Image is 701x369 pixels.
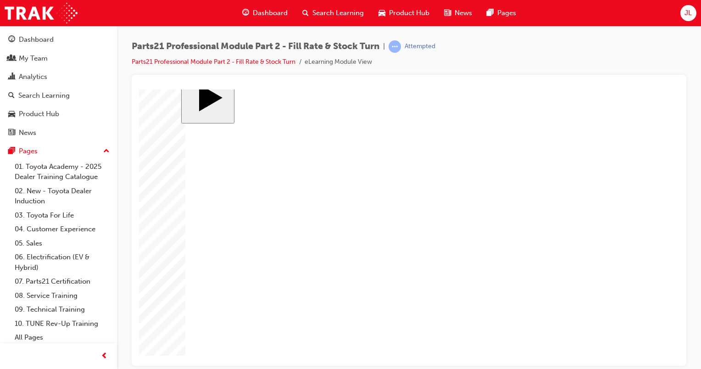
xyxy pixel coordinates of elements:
[5,3,78,23] img: Trak
[101,351,108,362] span: prev-icon
[497,8,516,18] span: Pages
[11,236,113,251] a: 05. Sales
[8,92,15,100] span: search-icon
[11,274,113,289] a: 07. Parts21 Certification
[389,40,401,53] span: learningRecordVerb_ATTEMPT-icon
[8,55,15,63] span: people-icon
[487,7,494,19] span: pages-icon
[305,57,372,67] li: eLearning Module View
[18,90,70,101] div: Search Learning
[132,58,295,66] a: Parts21 Professional Module Part 2 - Fill Rate & Stock Turn
[11,317,113,331] a: 10. TUNE Rev-Up Training
[4,50,113,67] a: My Team
[444,7,451,19] span: news-icon
[4,87,113,104] a: Search Learning
[8,129,15,137] span: news-icon
[371,4,437,22] a: car-iconProduct Hub
[11,250,113,274] a: 06. Electrification (EV & Hybrid)
[4,124,113,141] a: News
[8,36,15,44] span: guage-icon
[684,8,692,18] span: JL
[11,222,113,236] a: 04. Customer Experience
[19,128,36,138] div: News
[378,7,385,19] span: car-icon
[132,41,379,52] span: Parts21 Professional Module Part 2 - Fill Rate & Stock Turn
[312,8,364,18] span: Search Learning
[8,110,15,118] span: car-icon
[11,330,113,345] a: All Pages
[19,34,54,45] div: Dashboard
[295,4,371,22] a: search-iconSearch Learning
[11,289,113,303] a: 08. Service Training
[8,147,15,156] span: pages-icon
[4,68,113,85] a: Analytics
[235,4,295,22] a: guage-iconDashboard
[4,143,113,160] button: Pages
[8,73,15,81] span: chart-icon
[389,8,429,18] span: Product Hub
[455,8,472,18] span: News
[4,31,113,48] a: Dashboard
[680,5,696,21] button: JL
[253,8,288,18] span: Dashboard
[11,160,113,184] a: 01. Toyota Academy - 2025 Dealer Training Catalogue
[19,109,59,119] div: Product Hub
[405,42,435,51] div: Attempted
[19,72,47,82] div: Analytics
[4,29,113,143] button: DashboardMy TeamAnalyticsSearch LearningProduct HubNews
[302,7,309,19] span: search-icon
[11,302,113,317] a: 09. Technical Training
[103,145,110,157] span: up-icon
[242,7,249,19] span: guage-icon
[11,184,113,208] a: 02. New - Toyota Dealer Induction
[19,53,48,64] div: My Team
[4,106,113,123] a: Product Hub
[19,146,38,157] div: Pages
[479,4,523,22] a: pages-iconPages
[383,41,385,52] span: |
[437,4,479,22] a: news-iconNews
[11,208,113,223] a: 03. Toyota For Life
